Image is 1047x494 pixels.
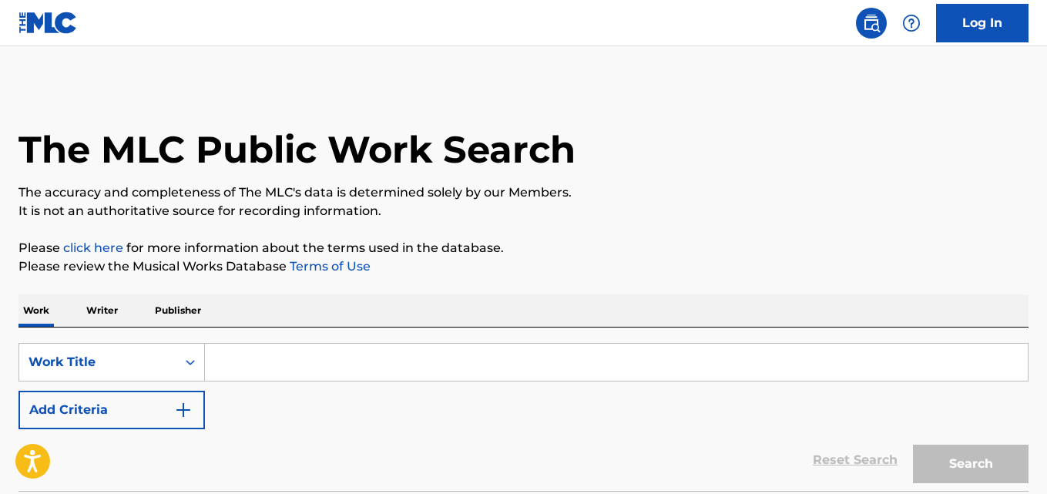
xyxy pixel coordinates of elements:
[18,391,205,429] button: Add Criteria
[82,294,122,327] p: Writer
[970,420,1047,494] iframe: Chat Widget
[18,343,1029,491] form: Search Form
[18,126,576,173] h1: The MLC Public Work Search
[936,4,1029,42] a: Log In
[18,202,1029,220] p: It is not an authoritative source for recording information.
[896,8,927,39] div: Help
[18,183,1029,202] p: The accuracy and completeness of The MLC's data is determined solely by our Members.
[862,14,881,32] img: search
[287,259,371,274] a: Terms of Use
[856,8,887,39] a: Public Search
[150,294,206,327] p: Publisher
[29,353,167,371] div: Work Title
[63,240,123,255] a: click here
[18,257,1029,276] p: Please review the Musical Works Database
[902,14,921,32] img: help
[18,12,78,34] img: MLC Logo
[18,239,1029,257] p: Please for more information about the terms used in the database.
[174,401,193,419] img: 9d2ae6d4665cec9f34b9.svg
[18,294,54,327] p: Work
